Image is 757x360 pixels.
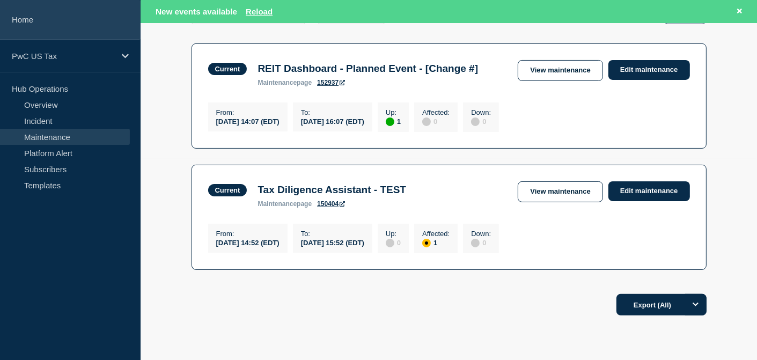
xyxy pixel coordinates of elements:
p: Down : [471,108,491,116]
span: New events available [156,7,237,16]
a: 152937 [317,79,345,86]
div: 0 [386,238,401,247]
div: affected [422,239,431,247]
div: disabled [422,117,431,126]
a: View maintenance [518,181,602,202]
p: From : [216,108,280,116]
p: page [258,79,312,86]
button: Options [685,294,707,315]
div: disabled [386,239,394,247]
div: [DATE] 15:52 (EDT) [301,238,364,247]
span: maintenance [258,79,297,86]
p: To : [301,108,364,116]
p: Up : [386,108,401,116]
p: page [258,200,312,208]
h3: Tax Diligence Assistant - TEST [258,184,406,196]
a: Edit maintenance [608,181,690,201]
a: Edit maintenance [608,60,690,80]
div: Current [215,186,240,194]
div: 0 [471,238,491,247]
p: Down : [471,230,491,238]
div: [DATE] 14:07 (EDT) [216,116,280,126]
div: [DATE] 16:07 (EDT) [301,116,364,126]
a: View maintenance [518,60,602,81]
div: Current [215,65,240,73]
p: PwC US Tax [12,52,115,61]
h3: REIT Dashboard - Planned Event - [Change #] [258,63,478,75]
button: Export (All) [616,294,707,315]
p: Affected : [422,108,450,116]
p: Affected : [422,230,450,238]
p: From : [216,230,280,238]
div: 1 [422,238,450,247]
p: Up : [386,230,401,238]
div: up [386,117,394,126]
div: 1 [386,116,401,126]
p: To : [301,230,364,238]
div: 0 [471,116,491,126]
div: [DATE] 14:52 (EDT) [216,238,280,247]
a: 150404 [317,200,345,208]
div: 0 [422,116,450,126]
span: maintenance [258,200,297,208]
div: disabled [471,239,480,247]
button: Reload [246,7,273,16]
div: disabled [471,117,480,126]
